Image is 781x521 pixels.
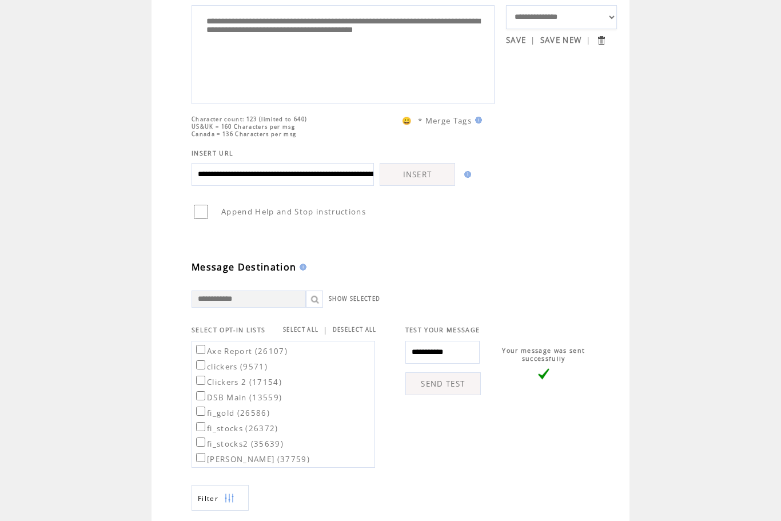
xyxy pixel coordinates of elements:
[405,326,480,334] span: TEST YOUR MESSAGE
[194,392,282,403] label: DSB Main (13559)
[506,35,526,45] a: SAVE
[192,261,296,273] span: Message Destination
[540,35,582,45] a: SAVE NEW
[502,347,585,363] span: Your message was sent successfully
[538,368,549,380] img: vLarge.png
[192,116,307,123] span: Character count: 123 (limited to 640)
[192,485,249,511] a: Filter
[221,206,366,217] span: Append Help and Stop instructions
[418,116,472,126] span: * Merge Tags
[192,123,295,130] span: US&UK = 160 Characters per msg
[196,345,205,354] input: Axe Report (26107)
[194,408,270,418] label: fi_gold (26586)
[196,360,205,369] input: clickers (9571)
[224,486,234,511] img: filters.png
[531,35,535,45] span: |
[194,423,278,433] label: fi_stocks (26372)
[196,422,205,431] input: fi_stocks (26372)
[196,376,205,385] input: Clickers 2 (17154)
[380,163,455,186] a: INSERT
[194,454,310,464] label: [PERSON_NAME] (37759)
[196,391,205,400] input: DSB Main (13559)
[194,361,268,372] label: clickers (9571)
[196,438,205,447] input: fi_stocks2 (35639)
[198,494,218,503] span: Show filters
[296,264,306,271] img: help.gif
[402,116,412,126] span: 😀
[461,171,471,178] img: help.gif
[196,453,205,462] input: [PERSON_NAME] (37759)
[192,130,296,138] span: Canada = 136 Characters per msg
[405,372,481,395] a: SEND TEST
[192,326,265,334] span: SELECT OPT-IN LISTS
[472,117,482,124] img: help.gif
[323,325,328,335] span: |
[586,35,591,45] span: |
[192,149,233,157] span: INSERT URL
[333,326,377,333] a: DESELECT ALL
[283,326,318,333] a: SELECT ALL
[194,439,284,449] label: fi_stocks2 (35639)
[329,295,380,303] a: SHOW SELECTED
[596,35,607,46] input: Submit
[194,346,288,356] label: Axe Report (26107)
[194,377,282,387] label: Clickers 2 (17154)
[196,407,205,416] input: fi_gold (26586)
